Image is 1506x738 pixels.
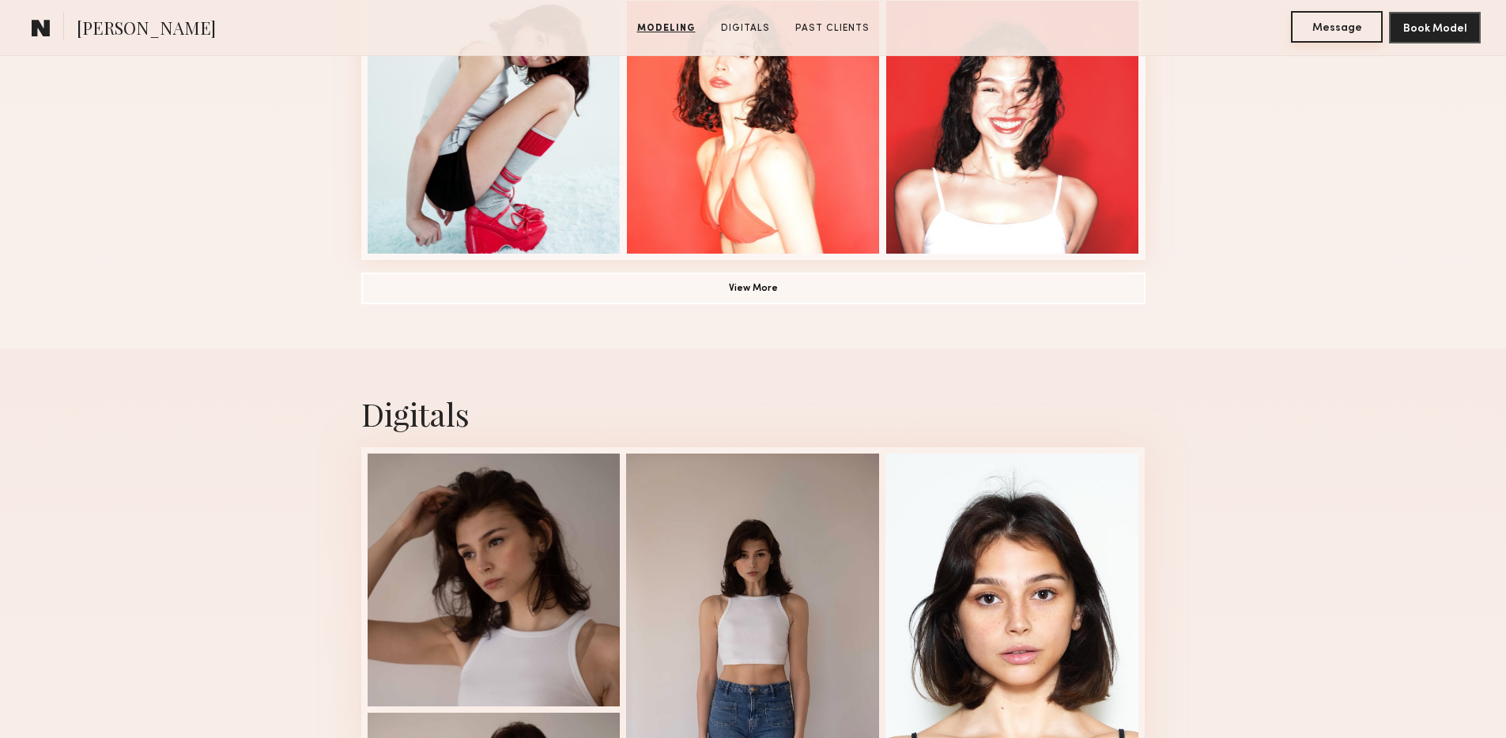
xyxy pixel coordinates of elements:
[1389,12,1481,43] button: Book Model
[715,21,776,36] a: Digitals
[361,273,1146,304] button: View More
[1291,11,1383,43] button: Message
[77,16,216,43] span: [PERSON_NAME]
[361,393,1146,435] div: Digitals
[631,21,702,36] a: Modeling
[789,21,876,36] a: Past Clients
[1389,21,1481,34] a: Book Model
